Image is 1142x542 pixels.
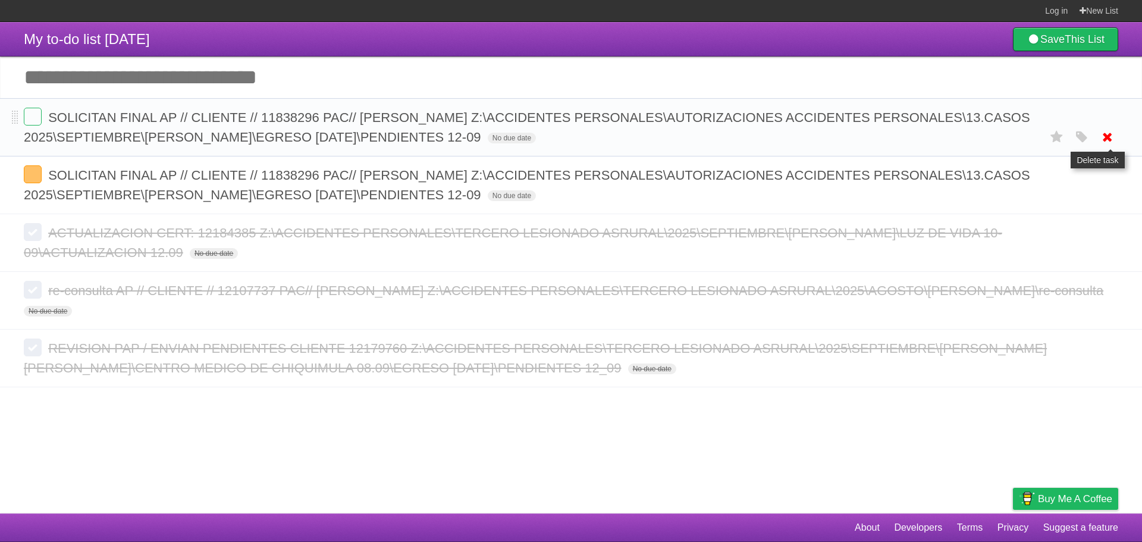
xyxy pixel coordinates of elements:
[1038,488,1112,509] span: Buy me a coffee
[957,516,983,539] a: Terms
[24,223,42,241] label: Done
[24,225,1002,260] span: ACTUALIZACION CERT: 12184385 Z:\ACCIDENTES PERSONALES\TERCERO LESIONADO ASRURAL\2025\SEPTIEMBRE\[...
[24,168,1030,202] span: SOLICITAN FINAL AP // CLIENTE // 11838296 PAC// [PERSON_NAME] Z:\ACCIDENTES PERSONALES\AUTORIZACI...
[24,31,150,47] span: My to-do list [DATE]
[1013,27,1118,51] a: SaveThis List
[894,516,942,539] a: Developers
[855,516,880,539] a: About
[24,306,72,317] span: No due date
[1013,488,1118,510] a: Buy me a coffee
[488,133,536,143] span: No due date
[1046,127,1068,147] label: Star task
[1043,516,1118,539] a: Suggest a feature
[488,190,536,201] span: No due date
[24,110,1030,145] span: SOLICITAN FINAL AP // CLIENTE // 11838296 PAC// [PERSON_NAME] Z:\ACCIDENTES PERSONALES\AUTORIZACI...
[190,248,238,259] span: No due date
[1019,488,1035,509] img: Buy me a coffee
[24,165,42,183] label: Done
[48,283,1106,298] span: re-consulta AP // CLIENTE // 12107737 PAC// [PERSON_NAME] Z:\ACCIDENTES PERSONALES\TERCERO LESION...
[24,341,1047,375] span: REVISION PAP / ENVIAN PENDIENTES CLIENTE 12179760 Z:\ACCIDENTES PERSONALES\TERCERO LESIONADO ASRU...
[24,108,42,126] label: Done
[1065,33,1105,45] b: This List
[997,516,1028,539] a: Privacy
[24,339,42,356] label: Done
[628,364,676,374] span: No due date
[24,281,42,299] label: Done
